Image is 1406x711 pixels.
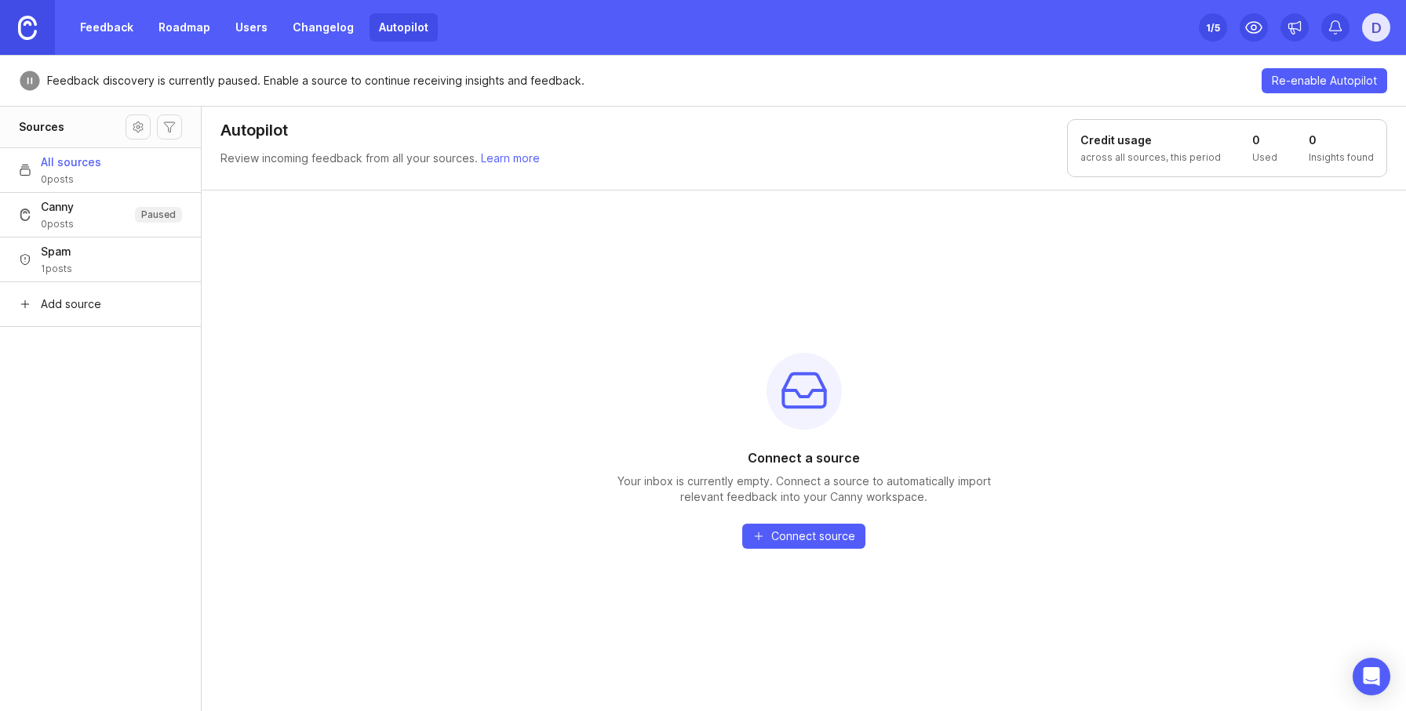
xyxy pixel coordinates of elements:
h1: Credit usage [1080,132,1221,148]
span: Connect source [771,528,855,544]
div: 1 /5 [1206,16,1220,38]
a: Changelog [283,13,363,42]
span: Re-enable Autopilot [1272,73,1377,89]
p: across all sources, this period [1080,151,1221,164]
h1: Sources [19,119,64,135]
div: Open Intercom Messenger [1353,658,1390,695]
span: All sources [41,154,101,170]
span: 0 posts [41,218,74,230]
span: Spam [41,244,72,259]
h1: 0 [1252,132,1277,148]
p: Used [1252,151,1277,164]
button: 1/5 [1199,13,1227,42]
img: Canny Home [18,16,37,40]
a: Roadmap [149,13,220,42]
a: Feedback [71,13,143,42]
a: Learn more [481,151,540,165]
h1: Connect a source [748,448,860,467]
span: Canny [41,199,74,215]
button: D [1362,13,1390,42]
p: Your inbox is currently empty. Connect a source to automatically import relevant feedback into yo... [616,473,993,505]
a: Autopilot [370,13,438,42]
h1: 0 [1309,132,1374,148]
img: Canny [19,209,31,221]
button: Re-enable Autopilot [1262,68,1387,93]
p: Paused [141,209,176,221]
button: Source settings [126,114,151,140]
p: Review incoming feedback from all your sources. [220,151,540,166]
p: Feedback discovery is currently paused. Enable a source to continue receiving insights and feedback. [47,73,585,89]
span: 1 posts [41,263,72,275]
p: Insights found [1309,151,1374,164]
button: Autopilot filters [157,114,182,140]
span: Add source [41,296,101,312]
span: 0 posts [41,173,101,186]
h1: Autopilot [220,119,288,141]
button: Connect source [742,524,865,549]
a: Users [226,13,277,42]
